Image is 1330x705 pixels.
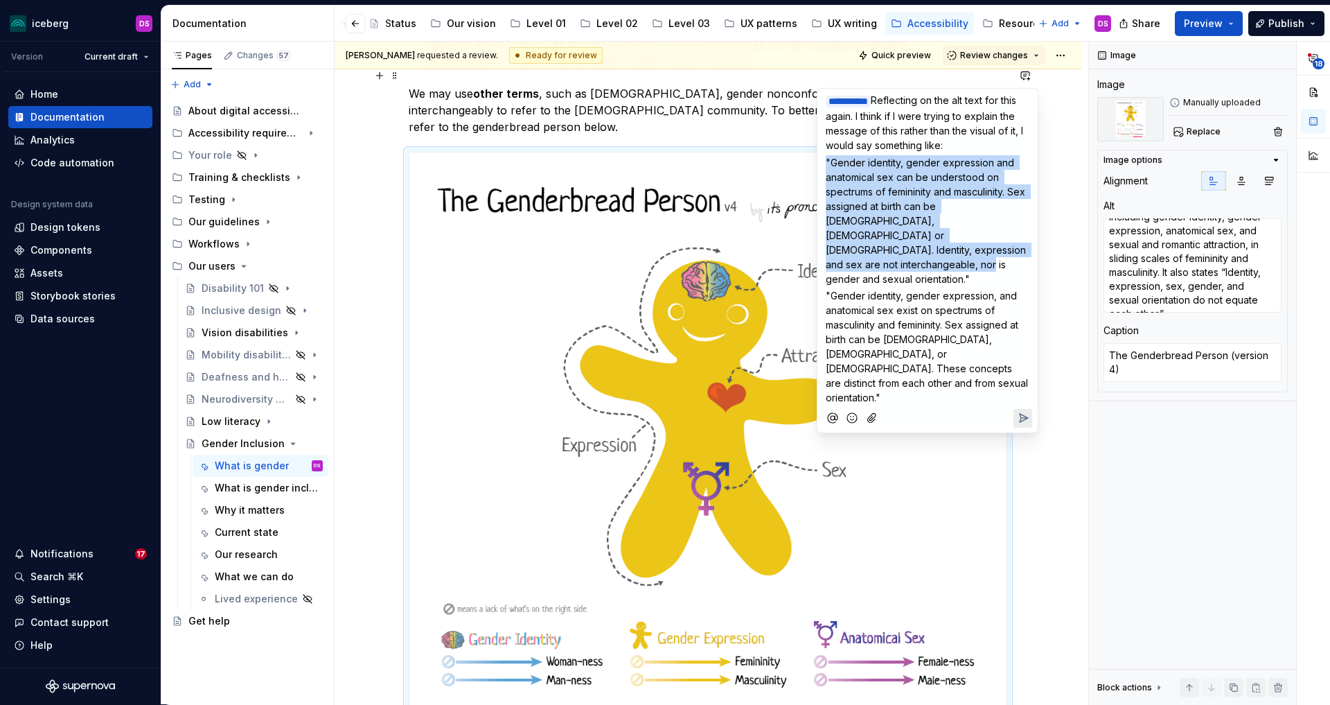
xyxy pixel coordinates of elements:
div: DS [139,18,150,29]
a: Our vision [425,12,502,35]
div: Our guidelines [166,211,328,233]
div: Accessibility requirements [166,122,328,144]
div: Disability 101 [202,281,264,295]
span: Reflecting on the alt text for this again. I think if I were trying to explain the message of thi... [826,94,1026,151]
div: Page tree [170,10,858,37]
div: DS [1098,18,1108,29]
strong: other terms [473,87,539,101]
div: Code automation [30,156,114,170]
div: UX writing [828,17,877,31]
span: 18 [1313,58,1324,69]
div: iceberg [32,17,69,31]
div: Block actions [1097,682,1152,693]
a: Code automation [8,152,152,174]
div: Composer editor [823,89,1032,405]
p: We may use , such as [DEMOGRAPHIC_DATA], gender nonconforming, and gender-diverse, interchangeabl... [409,85,1007,135]
a: Mobility disabilities [179,344,328,366]
div: Workflows [166,233,328,255]
a: Neurodiversity & cognitive disabilities [179,388,328,410]
a: Design tokens [8,216,152,238]
span: "Gender identity, gender expression, and anatomical sex exist on spectrums of masculinity and fem... [826,290,1031,403]
span: Publish [1268,17,1304,31]
div: Neurodiversity & cognitive disabilities [202,392,291,406]
button: Publish [1248,11,1324,36]
button: Preview [1175,11,1243,36]
div: What is gender inclusion [215,481,320,495]
div: Alignment [1103,174,1148,188]
button: Send [1013,409,1032,428]
button: Search ⌘K [8,566,152,588]
div: What is gender [215,459,289,473]
a: Resources [977,12,1056,35]
div: Accessibility [907,17,968,31]
button: Replace [1169,122,1227,141]
div: Settings [30,593,71,607]
div: Resources [999,17,1050,31]
div: Alt [1103,199,1115,213]
div: Level 01 [526,17,566,31]
button: Attach files [863,409,882,428]
a: UX writing [806,12,883,35]
div: Our research [215,548,278,562]
div: Current state [215,525,278,539]
a: Why it matters [193,499,328,521]
button: icebergDS [3,8,158,38]
textarea: This infographic shows a genderless gingerbread person. Its brain is annotated as “identity,” its... [1103,218,1282,313]
button: Mention someone [823,409,842,428]
div: What we can do [215,570,294,584]
span: 17 [135,548,147,559]
a: Level 01 [504,12,571,35]
div: Assets [30,266,63,280]
div: DS [314,459,321,473]
a: Level 02 [574,12,644,35]
div: Gender Inclusion [202,437,285,451]
div: Data sources [30,312,95,326]
a: Assets [8,262,152,284]
button: Share [1112,11,1169,36]
span: Replace [1187,126,1221,137]
div: Storybook stories [30,289,116,303]
a: Components [8,239,152,261]
span: Add [184,79,201,90]
a: Gender Inclusion [179,433,328,455]
a: Get help [166,610,328,632]
span: Current draft [85,51,138,62]
a: Storybook stories [8,285,152,307]
div: Components [30,243,92,257]
div: Help [30,638,53,652]
div: Documentation [172,17,328,31]
div: Vision disabilities [202,326,288,340]
div: Testing [188,193,225,207]
div: Your role [166,144,328,166]
div: Changes [237,50,291,61]
span: Add [1052,18,1069,29]
a: Analytics [8,129,152,151]
div: Get help [188,614,230,628]
a: Data sources [8,308,152,330]
a: What we can do [193,566,328,588]
div: Our users [166,255,328,277]
div: Analytics [30,133,75,147]
a: Low literacy [179,410,328,433]
div: Caption [1103,324,1139,338]
a: What is gender inclusion [193,477,328,499]
a: Documentation [8,106,152,128]
button: Contact support [8,611,152,634]
span: Preview [1184,17,1223,31]
div: Image options [1103,155,1162,166]
div: Level 02 [596,17,638,31]
div: Our vision [447,17,496,31]
textarea: The Genderbread Person (version 4) [1103,343,1282,382]
span: requested a review. [346,50,498,61]
div: Manually uploaded [1169,97,1288,108]
div: Your role [188,148,232,162]
span: Quick preview [871,50,931,61]
div: Accessibility requirements [188,126,303,140]
span: 57 [276,50,291,61]
div: Testing [166,189,328,211]
a: Current state [193,521,328,543]
div: Ready for review [509,47,603,64]
span: Review changes [960,50,1028,61]
button: Add emoji [843,409,862,428]
button: Help [8,634,152,656]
